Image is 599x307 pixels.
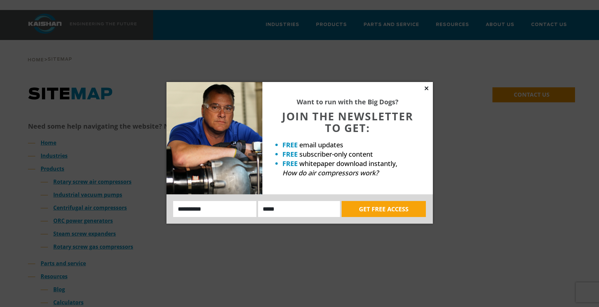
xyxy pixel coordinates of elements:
[282,109,413,135] span: JOIN THE NEWSLETTER TO GET:
[424,85,430,91] button: Close
[282,168,379,177] em: How do air compressors work?
[299,140,343,149] span: email updates
[173,201,257,217] input: Name:
[282,140,298,149] strong: FREE
[282,159,298,168] strong: FREE
[299,150,373,159] span: subscriber-only content
[282,150,298,159] strong: FREE
[258,201,340,217] input: Email
[299,159,397,168] span: whitepaper download instantly,
[297,97,399,106] strong: Want to run with the Big Dogs?
[342,201,426,217] button: GET FREE ACCESS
